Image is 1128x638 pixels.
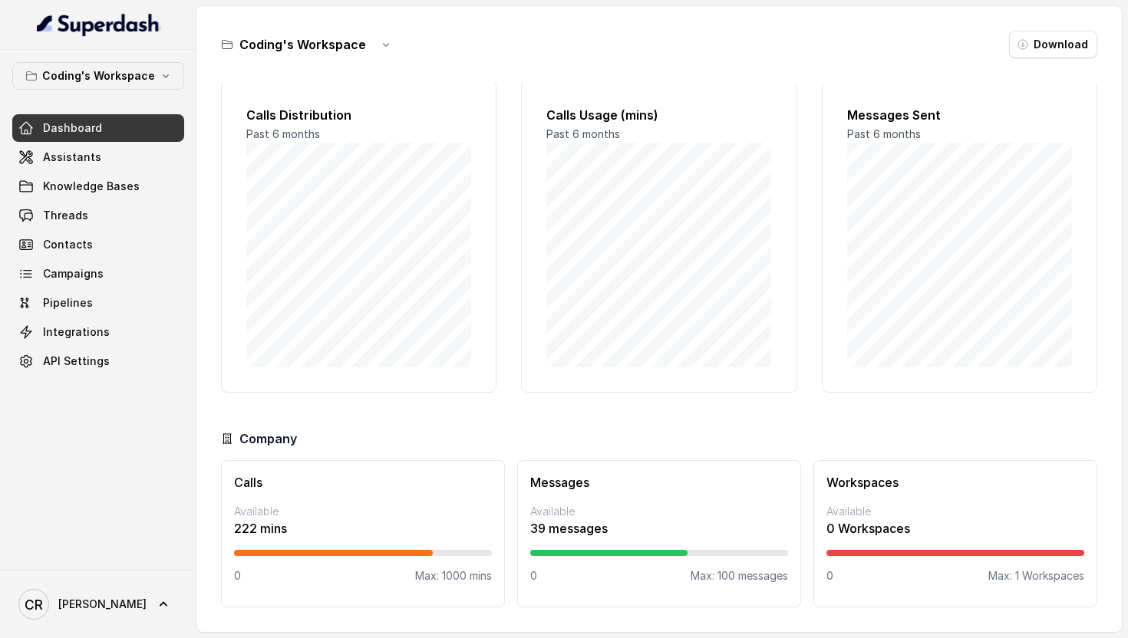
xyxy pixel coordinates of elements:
[415,568,492,584] p: Max: 1000 mins
[246,127,320,140] span: Past 6 months
[43,324,110,340] span: Integrations
[43,237,93,252] span: Contacts
[12,202,184,229] a: Threads
[43,295,93,311] span: Pipelines
[847,127,921,140] span: Past 6 months
[37,12,160,37] img: light.svg
[12,318,184,346] a: Integrations
[826,473,1084,492] h3: Workspaces
[12,62,184,90] button: Coding's Workspace
[12,583,184,626] a: [PERSON_NAME]
[234,473,492,492] h3: Calls
[234,568,241,584] p: 0
[530,504,788,519] p: Available
[239,429,297,448] h3: Company
[691,568,788,584] p: Max: 100 messages
[58,597,147,612] span: [PERSON_NAME]
[239,35,366,54] h3: Coding's Workspace
[546,127,620,140] span: Past 6 months
[1009,31,1097,58] button: Download
[12,231,184,258] a: Contacts
[43,266,104,281] span: Campaigns
[43,179,140,194] span: Knowledge Bases
[246,106,471,124] h2: Calls Distribution
[12,289,184,317] a: Pipelines
[530,519,788,538] p: 39 messages
[43,150,101,165] span: Assistants
[530,473,788,492] h3: Messages
[12,114,184,142] a: Dashboard
[234,519,492,538] p: 222 mins
[25,597,43,613] text: CR
[826,519,1084,538] p: 0 Workspaces
[12,173,184,200] a: Knowledge Bases
[12,143,184,171] a: Assistants
[530,568,537,584] p: 0
[988,568,1084,584] p: Max: 1 Workspaces
[826,504,1084,519] p: Available
[546,106,771,124] h2: Calls Usage (mins)
[234,504,492,519] p: Available
[42,67,155,85] p: Coding's Workspace
[12,347,184,375] a: API Settings
[847,106,1072,124] h2: Messages Sent
[43,208,88,223] span: Threads
[43,354,110,369] span: API Settings
[826,568,833,584] p: 0
[43,120,102,136] span: Dashboard
[12,260,184,288] a: Campaigns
